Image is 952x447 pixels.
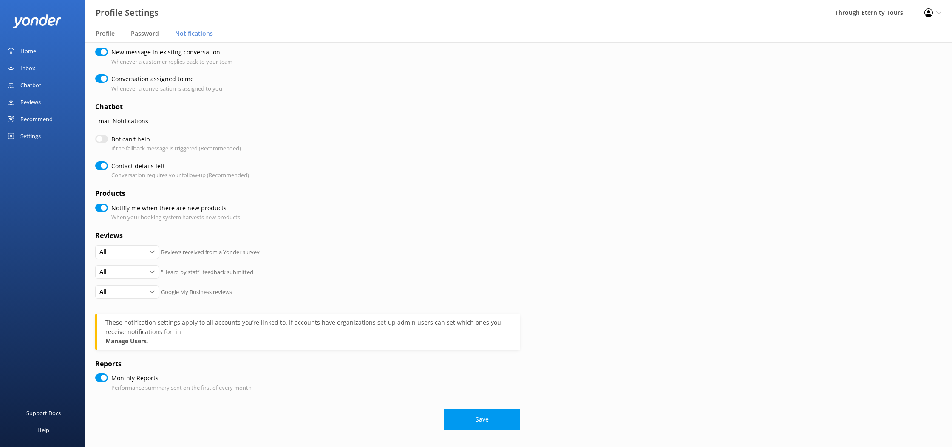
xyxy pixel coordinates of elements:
[111,204,236,213] label: Notifiy me when there are new products
[105,318,512,346] div: .
[20,59,35,76] div: Inbox
[20,127,41,144] div: Settings
[111,74,218,84] label: Conversation assigned to me
[444,409,520,430] button: Save
[111,48,228,57] label: New message in existing conversation
[99,287,112,297] span: All
[161,288,232,297] p: Google My Business reviews
[111,135,237,144] label: Bot can’t help
[96,6,159,20] h3: Profile Settings
[20,110,53,127] div: Recommend
[99,247,112,257] span: All
[111,84,222,93] p: Whenever a conversation is assigned to you
[13,14,62,28] img: yonder-white-logo.png
[175,29,213,38] span: Notifications
[20,42,36,59] div: Home
[95,102,520,113] h4: Chatbot
[95,359,520,370] h4: Reports
[111,213,240,222] p: When your booking system harvests new products
[95,188,520,199] h4: Products
[105,337,147,345] strong: Manage Users
[96,29,115,38] span: Profile
[105,318,512,337] div: These notification settings apply to all accounts you’re linked to. If accounts have organization...
[95,116,520,126] p: Email Notifications
[111,144,241,153] p: If the fallback message is triggered (Recommended)
[20,93,41,110] div: Reviews
[37,422,49,439] div: Help
[26,405,61,422] div: Support Docs
[131,29,159,38] span: Password
[111,57,232,66] p: Whenever a customer replies back to your team
[111,161,245,171] label: Contact details left
[161,248,260,257] p: Reviews received from a Yonder survey
[20,76,41,93] div: Chatbot
[111,171,249,180] p: Conversation requires your follow-up (Recommended)
[111,383,252,392] p: Performance summary sent on the first of every month
[99,267,112,277] span: All
[111,373,247,383] label: Monthly Reports
[95,230,520,241] h4: Reviews
[161,268,253,277] p: "Heard by staff" feedback submitted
